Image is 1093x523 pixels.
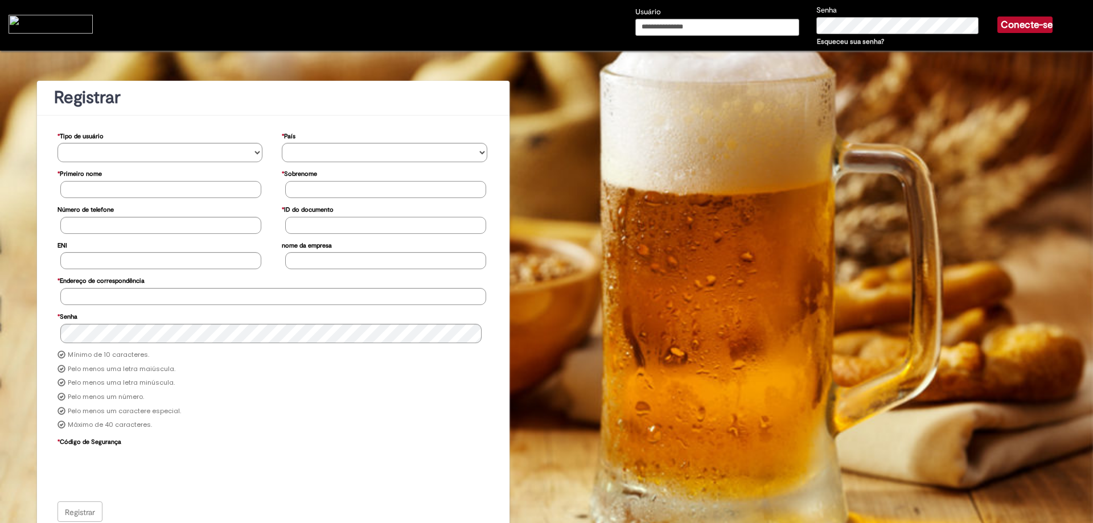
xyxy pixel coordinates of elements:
a: Esqueceu sua senha? [817,37,884,46]
font: Pelo menos um caractere especial. [68,406,181,415]
font: Tipo de usuário [60,132,104,141]
font: Pelo menos uma letra maiúscula. [68,364,175,373]
font: Código de Segurança [60,438,121,446]
iframe: reCAPTCHA [60,449,233,493]
font: Pelo menos um número. [68,392,144,401]
font: Usuário [635,7,661,17]
font: Conecte-se [1001,19,1053,31]
font: Endereço de correspondência [60,277,145,285]
font: Senha [60,312,77,321]
font: Mínimo de 10 caracteres. [68,350,149,359]
font: Número de telefone [57,205,114,214]
img: c6ce05dddb264490e4c35e7cf39619ce.iix [9,15,93,34]
font: Sobrenome [284,170,317,178]
font: Primeiro nome [60,170,102,178]
font: ENI [57,241,67,250]
font: Senha [816,5,837,15]
button: Conecte-se [997,17,1053,33]
font: Pelo menos uma letra minúscula. [68,378,175,387]
font: ID do documento [284,205,334,214]
font: País [284,132,295,141]
font: nome da empresa [282,241,332,250]
font: Registrar [54,87,121,109]
font: Máximo de 40 caracteres. [68,420,152,429]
